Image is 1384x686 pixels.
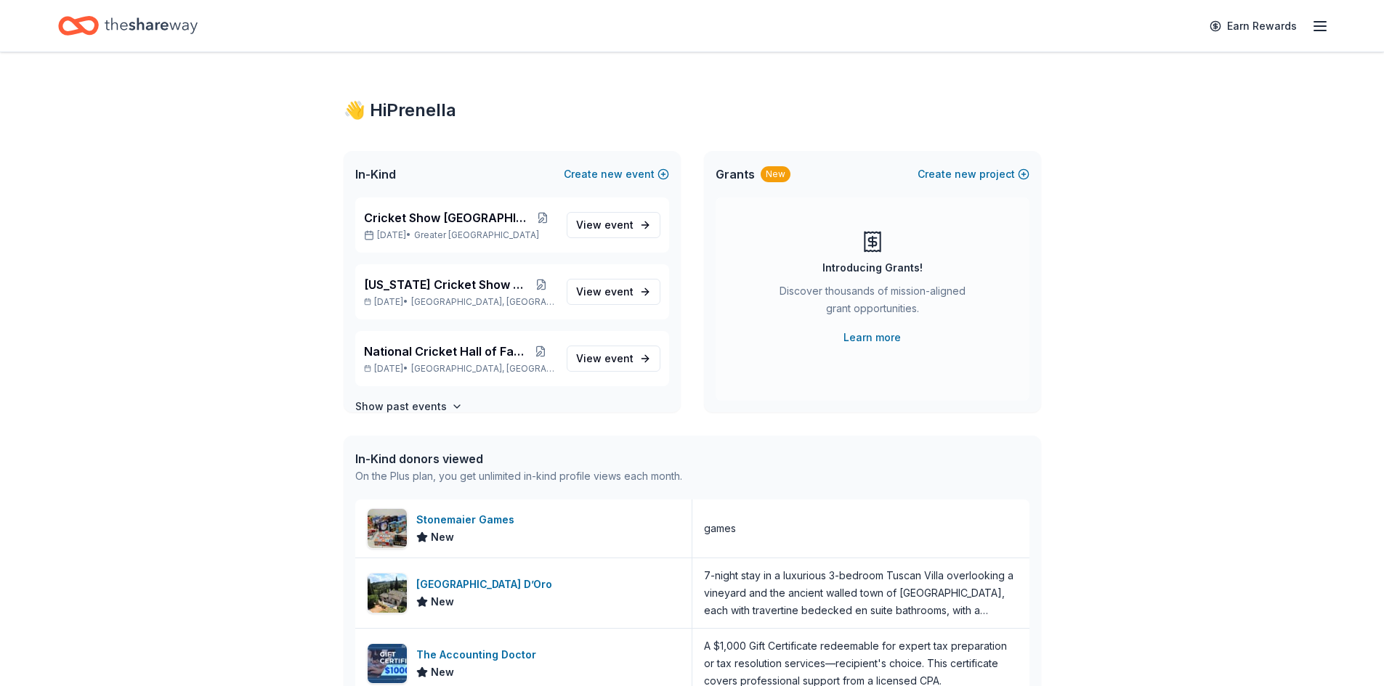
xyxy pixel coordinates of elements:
span: New [431,593,454,611]
button: Createnewproject [918,166,1029,183]
h4: Show past events [355,398,447,415]
a: Earn Rewards [1201,13,1306,39]
a: View event [567,279,660,305]
a: Learn more [843,329,901,346]
div: Stonemaier Games [416,511,520,528]
div: 👋 Hi Prenella [344,99,1041,122]
p: [DATE] • [364,229,555,241]
div: In-Kind donors viewed [355,450,682,467]
div: Introducing Grants! [822,259,923,277]
p: [DATE] • [364,296,555,308]
span: Cricket Show [GEOGRAPHIC_DATA] [364,209,531,226]
span: event [604,352,634,364]
img: Image for Villa Sogni D’Oro [368,573,407,613]
div: 7-night stay in a luxurious 3-bedroom Tuscan Villa overlooking a vineyard and the ancient walled ... [704,567,1018,619]
span: Grants [716,166,755,183]
a: View event [567,212,660,238]
button: Show past events [355,398,463,415]
div: Discover thousands of mission-aligned grant opportunities. [774,282,971,323]
button: Createnewevent [564,166,669,183]
img: Image for The Accounting Doctor [368,644,407,683]
span: View [576,283,634,301]
span: View [576,216,634,234]
a: Home [58,9,198,43]
span: new [601,166,623,183]
div: On the Plus plan, you get unlimited in-kind profile views each month. [355,467,682,485]
span: View [576,350,634,367]
span: In-Kind [355,166,396,183]
div: games [704,520,736,537]
div: The Accounting Doctor [416,646,542,663]
span: [GEOGRAPHIC_DATA], [GEOGRAPHIC_DATA] [411,363,554,375]
span: [GEOGRAPHIC_DATA], [GEOGRAPHIC_DATA] [411,296,554,308]
span: event [604,219,634,231]
span: [US_STATE] Cricket Show USA [364,276,527,293]
div: New [761,166,790,182]
p: [DATE] • [364,363,555,375]
span: Greater [GEOGRAPHIC_DATA] [414,229,539,241]
img: Image for Stonemaier Games [368,509,407,548]
span: event [604,285,634,298]
span: new [955,166,976,183]
span: New [431,528,454,546]
span: National Cricket Hall of Fame [364,343,527,360]
div: [GEOGRAPHIC_DATA] D’Oro [416,576,558,593]
span: New [431,663,454,681]
a: View event [567,346,660,372]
